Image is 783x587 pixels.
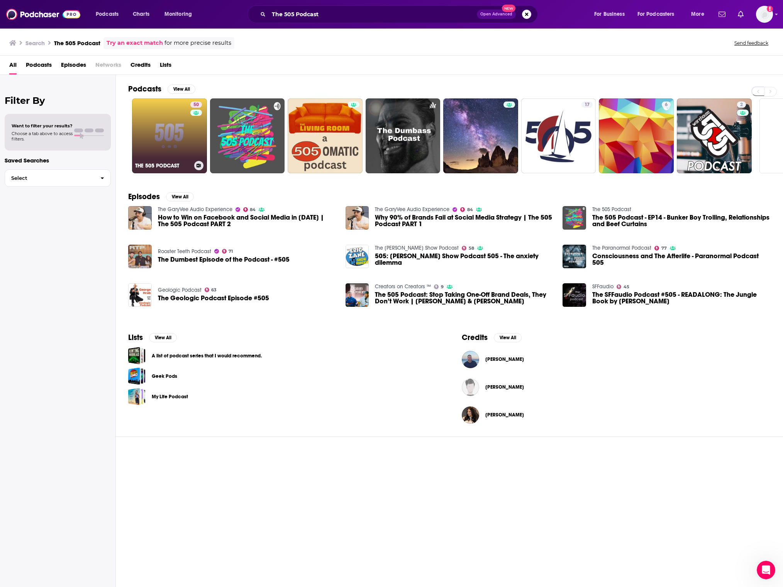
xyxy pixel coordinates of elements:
[375,253,553,266] a: 505: Eric Zane Show Podcast 505 - The anxiety dilemma
[346,206,369,230] img: Why 90% of Brands Fail at Social Media Strategy | The 505 Podcast PART 1
[96,9,119,20] span: Podcasts
[158,248,211,255] a: Rooster Teeth Podcast
[462,379,479,396] img: David Robinson
[375,291,553,304] span: The 505 Podcast: Stop Taking One-Off Brand Deals, They Don’t Work | [PERSON_NAME] & [PERSON_NAME]
[6,7,80,22] img: Podchaser - Follow, Share and Rate Podcasts
[462,351,479,368] img: Brian Seigla
[26,59,52,74] a: Podcasts
[592,214,771,227] a: The 505 Podcast - EP14 - Bunker Boy Trolling, Relationships and Beef Curtains
[485,384,524,390] span: [PERSON_NAME]
[130,59,151,74] a: Credits
[375,245,459,251] a: The Eric Zane Show Podcast
[107,39,163,47] a: Try an exact match
[346,245,369,268] img: 505: Eric Zane Show Podcast 505 - The anxiety dilemma
[462,347,771,372] button: Brian SeiglaBrian Seigla
[485,356,524,362] span: [PERSON_NAME]
[735,8,747,21] a: Show notifications dropdown
[54,39,100,47] h3: The 505 Podcast
[375,214,553,227] a: Why 90% of Brands Fail at Social Media Strategy | The 505 Podcast PART 1
[128,245,152,268] img: The Dumbest Episode of the Podcast - #505
[732,40,771,46] button: Send feedback
[677,98,752,173] a: 2
[135,162,191,169] h3: THE 505 PODCAST
[581,101,593,108] a: 17
[563,206,586,230] img: The 505 Podcast - EP14 - Bunker Boy Trolling, Relationships and Beef Curtains
[152,372,177,381] a: Geek Pods
[128,206,152,230] img: How to Win on Facebook and Social Media in 2025 | The 505 Podcast PART 2
[158,295,269,301] a: The Geologic Podcast Episode #505
[5,169,111,187] button: Select
[757,561,775,579] iframe: Intercom live chat
[190,101,202,108] a: 50
[152,352,262,360] a: A list of podcast series that I would recommend.
[164,39,231,47] span: for more precise results
[12,131,73,142] span: Choose a tab above to access filters.
[158,256,290,263] a: The Dumbest Episode of the Podcast - #505
[462,333,488,342] h2: Credits
[211,288,217,292] span: 63
[462,333,522,342] a: CreditsView All
[375,253,553,266] span: 505: [PERSON_NAME] Show Podcast 505 - The anxiety dilemma
[128,192,194,201] a: EpisodesView All
[160,59,171,74] a: Lists
[158,214,336,227] span: How to Win on Facebook and Social Media in [DATE] | The 505 Podcast PART 2
[12,123,73,129] span: Want to filter your results?
[756,6,773,23] img: User Profile
[715,8,729,21] a: Show notifications dropdown
[485,384,524,390] a: David Robinson
[756,6,773,23] span: Logged in as antoine.jordan
[255,5,545,23] div: Search podcasts, credits, & more...
[25,39,45,47] h3: Search
[592,253,771,266] a: Consciousness and The Afterlife - Paranormal Podcast 505
[502,5,516,12] span: New
[61,59,86,74] a: Episodes
[441,285,444,289] span: 9
[205,288,217,292] a: 63
[243,207,256,212] a: 84
[585,101,590,109] span: 17
[9,59,17,74] span: All
[462,403,771,427] button: Asa AkiraAsa Akira
[128,347,146,364] a: A list of podcast series that I would recommend.
[158,206,232,213] a: The GaryVee Audio Experience
[158,214,336,227] a: How to Win on Facebook and Social Media in 2025 | The 505 Podcast PART 2
[485,412,524,418] span: [PERSON_NAME]
[346,283,369,307] img: The 505 Podcast: Stop Taking One-Off Brand Deals, They Don’t Work | Brayden & Kostas
[229,250,233,253] span: 71
[128,192,160,201] h2: Episodes
[563,283,586,307] img: The SFFaudio Podcast #505 - READALONG: The Jungle Book by Rudyard Kipling
[250,208,256,211] span: 84
[5,157,111,164] p: Saved Searches
[477,10,516,19] button: Open AdvancedNew
[166,192,194,201] button: View All
[467,208,473,211] span: 84
[375,291,553,304] a: The 505 Podcast: Stop Taking One-Off Brand Deals, They Don’t Work | Brayden & Kostas
[462,406,479,424] img: Asa Akira
[624,285,629,289] span: 45
[375,283,431,290] a: Creators on Creators ™
[133,9,149,20] span: Charts
[563,245,586,268] img: Consciousness and The Afterlife - Paranormal Podcast 505
[599,98,674,173] a: 6
[149,333,177,342] button: View All
[128,283,152,307] img: The Geologic Podcast Episode #505
[5,95,111,106] h2: Filter By
[128,84,195,94] a: PodcastsView All
[375,206,449,213] a: The GaryVee Audio Experience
